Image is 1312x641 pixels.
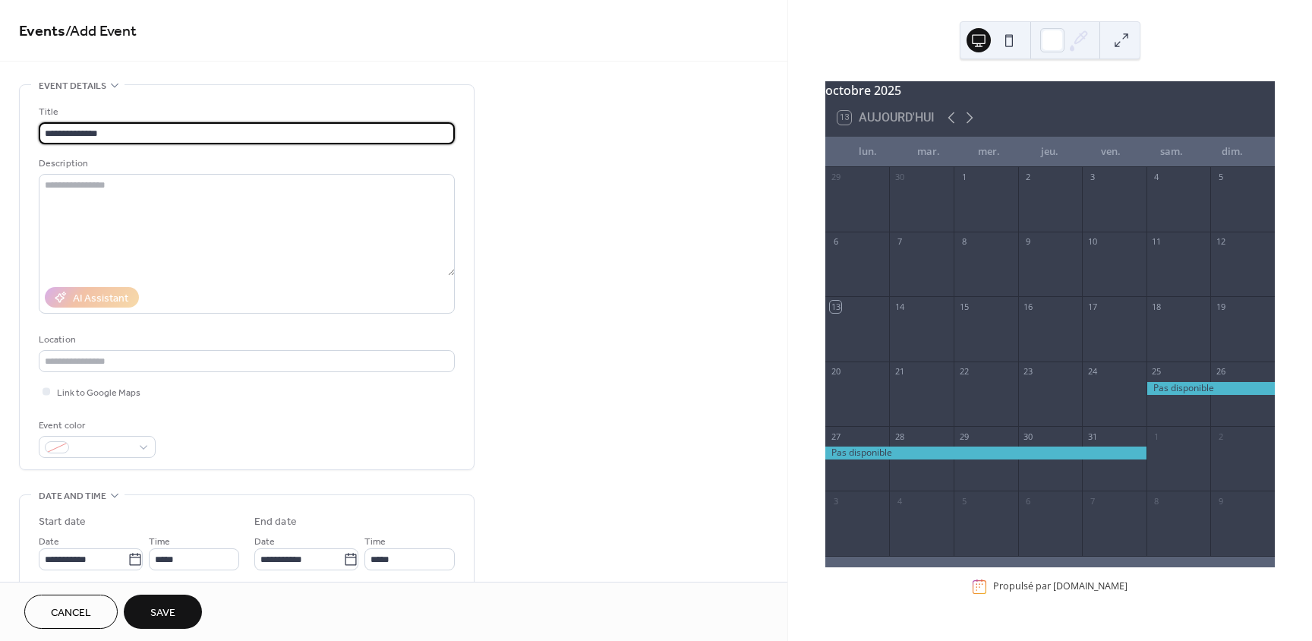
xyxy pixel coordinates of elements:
[1151,301,1162,312] div: 18
[993,580,1127,593] div: Propulsé par
[1023,301,1034,312] div: 16
[1023,236,1034,248] div: 9
[958,172,970,183] div: 1
[1151,236,1162,248] div: 11
[150,605,175,621] span: Save
[1146,382,1275,395] div: Pas disponible
[39,534,59,550] span: Date
[958,366,970,377] div: 22
[894,431,905,442] div: 28
[1151,366,1162,377] div: 25
[958,431,970,442] div: 29
[39,104,452,120] div: Title
[1023,366,1034,377] div: 23
[254,514,297,530] div: End date
[1215,366,1226,377] div: 26
[894,172,905,183] div: 30
[958,236,970,248] div: 8
[1053,580,1127,593] a: [DOMAIN_NAME]
[65,17,137,46] span: / Add Event
[958,301,970,312] div: 15
[19,17,65,46] a: Events
[894,301,905,312] div: 14
[1151,431,1162,442] div: 1
[830,301,841,312] div: 13
[1086,236,1098,248] div: 10
[1086,366,1098,377] div: 24
[1202,137,1263,167] div: dim.
[1151,172,1162,183] div: 4
[254,534,275,550] span: Date
[1086,495,1098,507] div: 7
[51,605,91,621] span: Cancel
[894,236,905,248] div: 7
[39,418,153,434] div: Event color
[39,514,86,530] div: Start date
[1215,431,1226,442] div: 2
[825,447,1146,459] div: Pas disponible
[1023,431,1034,442] div: 30
[1086,172,1098,183] div: 3
[825,81,1275,99] div: octobre 2025
[1023,495,1034,507] div: 6
[1080,137,1141,167] div: ven.
[39,332,452,348] div: Location
[894,366,905,377] div: 21
[39,78,106,94] span: Event details
[149,534,170,550] span: Time
[1086,431,1098,442] div: 31
[57,385,140,401] span: Link to Google Maps
[959,137,1020,167] div: mer.
[830,431,841,442] div: 27
[39,488,106,504] span: Date and time
[1023,172,1034,183] div: 2
[894,495,905,507] div: 4
[1215,172,1226,183] div: 5
[1086,301,1098,312] div: 17
[1020,137,1080,167] div: jeu.
[830,236,841,248] div: 6
[837,137,898,167] div: lun.
[1215,495,1226,507] div: 9
[1151,495,1162,507] div: 8
[898,137,959,167] div: mar.
[39,156,452,172] div: Description
[958,495,970,507] div: 5
[1215,236,1226,248] div: 12
[1141,137,1202,167] div: sam.
[830,172,841,183] div: 29
[124,595,202,629] button: Save
[830,366,841,377] div: 20
[24,595,118,629] button: Cancel
[830,495,841,507] div: 3
[364,534,386,550] span: Time
[1215,301,1226,312] div: 19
